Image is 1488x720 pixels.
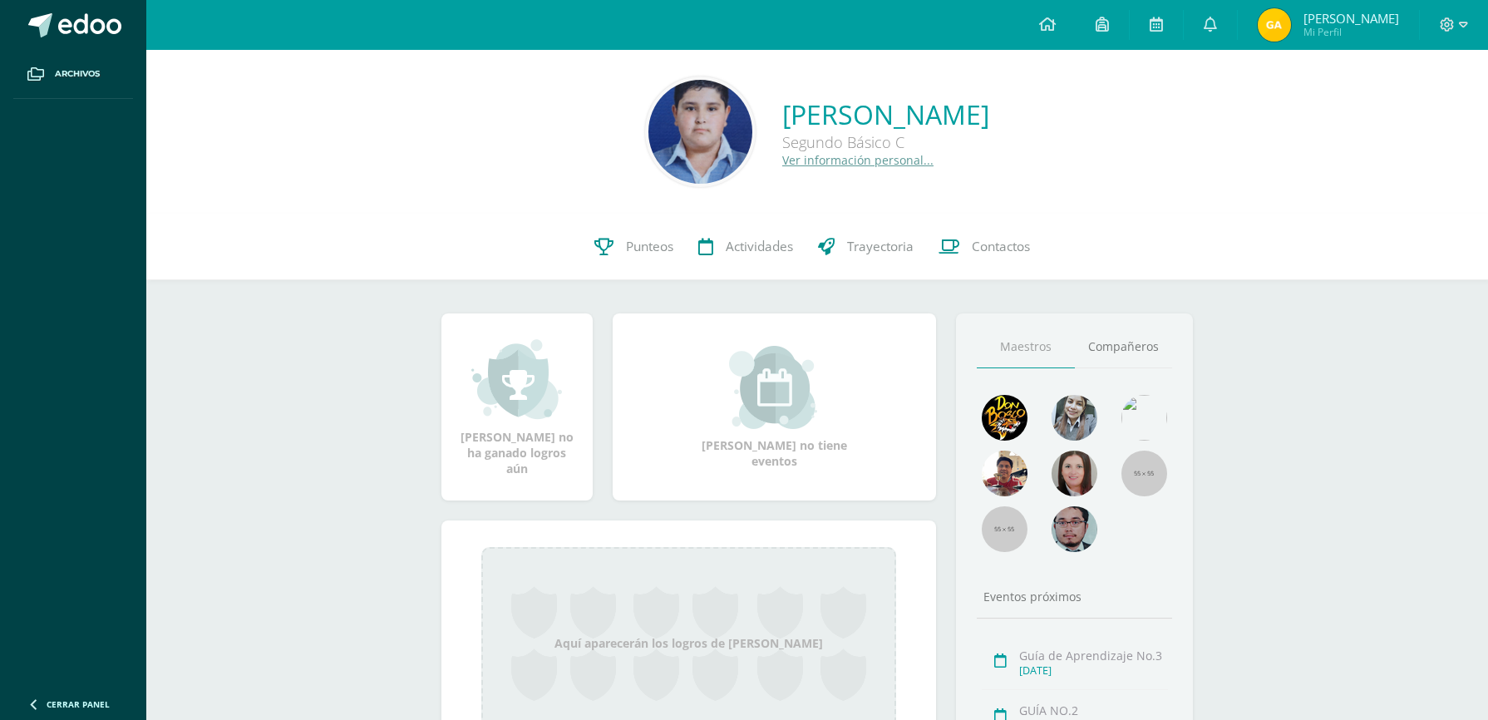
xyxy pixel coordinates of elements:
img: 67c3d6f6ad1c930a517675cdc903f95f.png [1052,451,1097,496]
div: Eventos próximos [977,589,1173,604]
img: c25c8a4a46aeab7e345bf0f34826bacf.png [1121,395,1167,441]
img: 00911e78157083be66c5ed9f32fca331.png [648,80,752,184]
div: [PERSON_NAME] no tiene eventos [691,346,857,469]
div: [PERSON_NAME] no ha ganado logros aún [458,338,576,476]
span: Mi Perfil [1303,25,1399,39]
span: Punteos [626,238,673,255]
a: Maestros [977,326,1075,368]
a: Ver información personal... [782,152,934,168]
span: Contactos [972,238,1030,255]
span: Cerrar panel [47,698,110,710]
a: Punteos [582,214,686,280]
img: event_small.png [729,346,820,429]
div: GUÍA NO.2 [1019,703,1168,718]
img: achievement_small.png [471,338,562,421]
a: Contactos [926,214,1042,280]
div: Guía de Aprendizaje No.3 [1019,648,1168,663]
a: Trayectoria [806,214,926,280]
span: Trayectoria [847,238,914,255]
img: d09d0ed5e95c02cfa61610fa43d45e7e.png [1258,8,1291,42]
span: [PERSON_NAME] [1303,10,1399,27]
span: Actividades [726,238,793,255]
a: Archivos [13,50,133,99]
img: 29fc2a48271e3f3676cb2cb292ff2552.png [982,395,1027,441]
a: Actividades [686,214,806,280]
div: Segundo Básico C [782,132,989,152]
div: [DATE] [1019,663,1168,678]
a: Compañeros [1075,326,1173,368]
img: 45bd7986b8947ad7e5894cbc9b781108.png [1052,395,1097,441]
span: Archivos [55,67,100,81]
img: 11152eb22ca3048aebc25a5ecf6973a7.png [982,451,1027,496]
img: 55x55 [1121,451,1167,496]
a: [PERSON_NAME] [782,96,989,132]
img: d0e54f245e8330cebada5b5b95708334.png [1052,506,1097,552]
img: 55x55 [982,506,1027,552]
